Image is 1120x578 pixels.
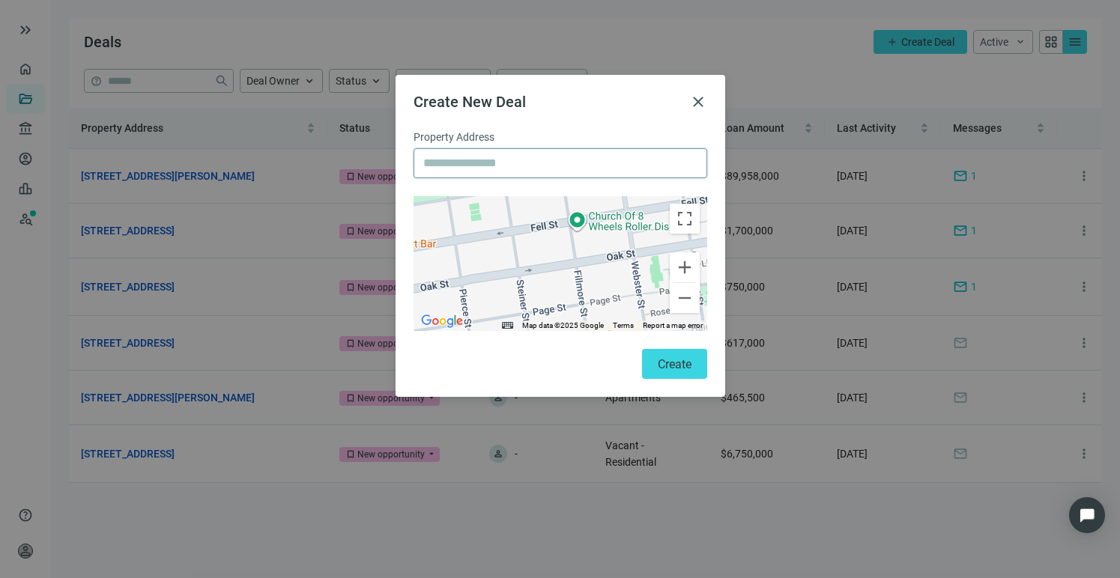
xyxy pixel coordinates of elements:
[658,357,691,371] span: Create
[417,311,467,331] a: Open this area in Google Maps (opens a new window)
[613,321,634,329] a: Terms (opens in new tab)
[502,320,512,331] button: Keyboard shortcuts
[642,349,707,379] button: Create
[1069,497,1105,533] div: Open Intercom Messenger
[414,129,494,145] span: Property Address
[689,93,707,111] button: close
[417,311,467,331] img: Google
[670,252,700,282] button: Zoom in
[522,321,604,329] span: Map data ©2025 Google
[643,321,703,329] a: Report a map error
[414,93,526,111] span: Create New Deal
[670,283,700,313] button: Zoom out
[670,204,700,234] button: Toggle fullscreen view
